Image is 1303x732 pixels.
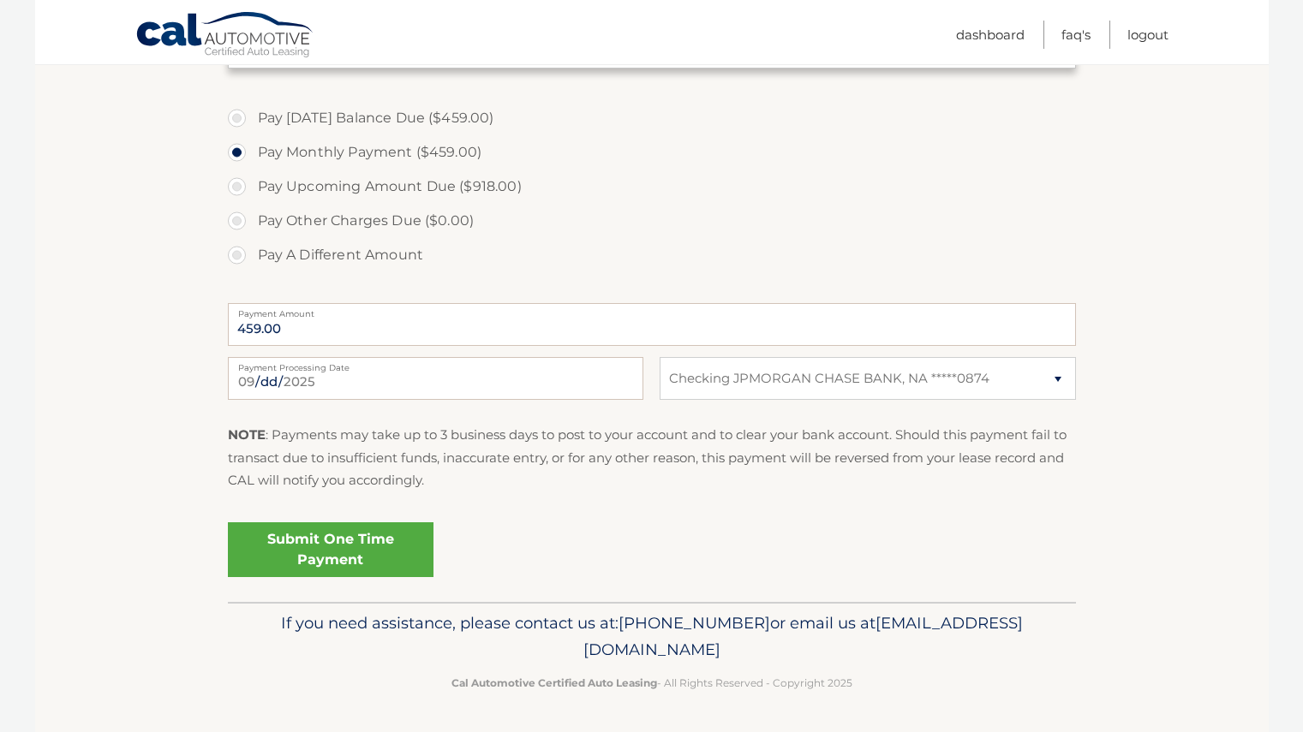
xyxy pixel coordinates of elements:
[228,101,1076,135] label: Pay [DATE] Balance Due ($459.00)
[135,11,315,61] a: Cal Automotive
[228,424,1076,491] p: : Payments may take up to 3 business days to post to your account and to clear your bank account....
[228,238,1076,272] label: Pay A Different Amount
[228,170,1076,204] label: Pay Upcoming Amount Due ($918.00)
[228,522,433,577] a: Submit One Time Payment
[228,357,643,371] label: Payment Processing Date
[956,21,1025,49] a: Dashboard
[1127,21,1169,49] a: Logout
[228,357,643,400] input: Payment Date
[228,303,1076,317] label: Payment Amount
[1061,21,1091,49] a: FAQ's
[228,204,1076,238] label: Pay Other Charges Due ($0.00)
[228,426,266,443] strong: NOTE
[228,303,1076,346] input: Payment Amount
[619,613,770,633] span: [PHONE_NUMBER]
[239,610,1065,664] p: If you need assistance, please contact us at: or email us at
[228,135,1076,170] label: Pay Monthly Payment ($459.00)
[239,674,1065,692] p: - All Rights Reserved - Copyright 2025
[451,676,657,689] strong: Cal Automotive Certified Auto Leasing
